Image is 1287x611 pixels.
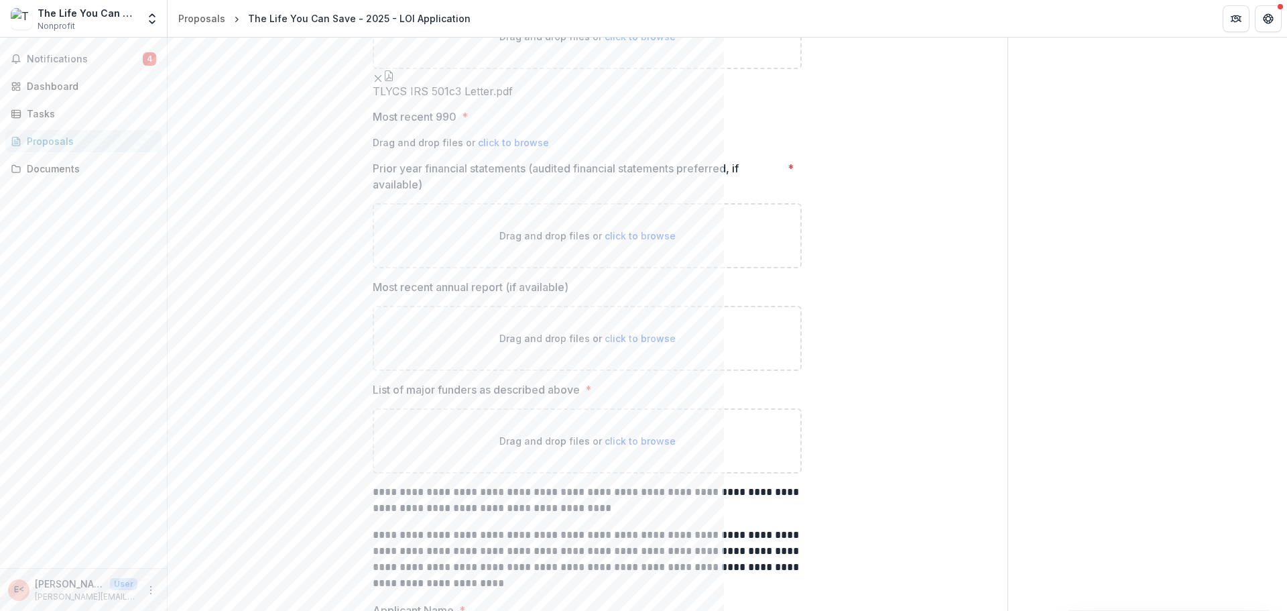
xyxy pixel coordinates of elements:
[38,20,75,32] span: Nonprofit
[143,52,156,66] span: 4
[373,135,549,150] p: Drag and drop files or
[27,162,151,176] div: Documents
[5,130,162,152] a: Proposals
[373,69,383,85] button: Remove File
[35,577,105,591] p: [PERSON_NAME] <[PERSON_NAME][EMAIL_ADDRESS][PERSON_NAME][DOMAIN_NAME]>
[478,137,549,148] span: click to browse
[14,586,24,594] div: Emily Zunino <emily.zunino@thelifeyoucansave.org>
[373,109,456,125] p: Most recent 990
[143,582,159,598] button: More
[27,134,151,148] div: Proposals
[27,107,151,121] div: Tasks
[173,9,476,28] nav: breadcrumb
[1223,5,1249,32] button: Partners
[27,54,143,65] span: Notifications
[605,435,676,447] span: click to browse
[5,75,162,97] a: Dashboard
[110,578,137,590] p: User
[1255,5,1282,32] button: Get Help
[373,279,568,295] p: Most recent annual report (if available)
[499,331,676,345] p: Drag and drop files or
[499,434,676,448] p: Drag and drop files or
[499,229,676,243] p: Drag and drop files or
[178,11,225,25] div: Proposals
[605,333,676,344] span: click to browse
[605,230,676,241] span: click to browse
[5,158,162,180] a: Documents
[605,31,676,42] span: click to browse
[35,591,137,603] p: [PERSON_NAME][EMAIL_ADDRESS][PERSON_NAME][DOMAIN_NAME]
[173,9,231,28] a: Proposals
[11,8,32,30] img: The Life You Can Save
[5,103,162,125] a: Tasks
[38,6,137,20] div: The Life You Can Save
[143,5,162,32] button: Open entity switcher
[373,382,580,398] p: List of major funders as described above
[373,160,782,192] p: Prior year financial statements (audited financial statements preferred, if available)
[27,79,151,93] div: Dashboard
[373,85,802,98] span: TLYCS IRS 501c3 Letter.pdf
[5,48,162,70] button: Notifications4
[373,69,802,98] div: Remove FileTLYCS IRS 501c3 Letter.pdf
[248,11,471,25] div: The Life You Can Save - 2025 - LOI Application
